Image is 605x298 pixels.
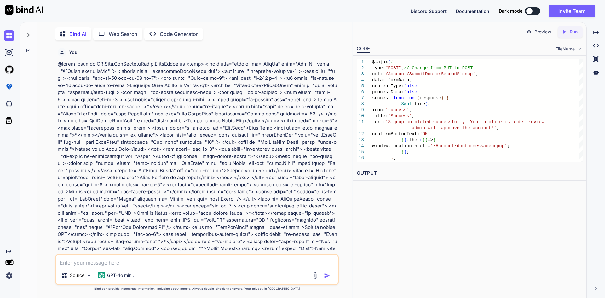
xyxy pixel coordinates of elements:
span: ) [425,137,428,143]
span: => [428,137,433,143]
span: { [428,102,430,107]
p: Source [70,272,84,278]
img: chat [4,30,14,41]
p: GPT-4o min.. [107,272,134,278]
span: function [388,161,409,167]
img: icon [324,272,330,279]
div: 5 [357,83,364,89]
button: Invite Team [549,5,595,17]
h6: You [69,49,78,56]
span: } [401,149,404,155]
span: , [412,114,414,119]
div: 17 [357,161,364,167]
div: 3 [357,71,364,77]
span: .then [406,137,420,143]
p: Web Search [109,30,137,38]
img: settings [4,270,14,281]
p: Code Generator [160,30,198,38]
img: Bind AI [5,5,43,15]
span: { [465,161,467,167]
span: } [390,155,393,161]
span: success: [372,96,393,101]
h2: OUTPUT [353,166,586,181]
span: , [497,126,499,131]
img: GPT-4o mini [98,272,105,278]
div: 13 [357,137,364,143]
span: FileName [556,46,575,52]
span: ; [406,149,409,155]
div: 12 [357,131,364,137]
span: , [422,161,425,167]
span: window.location.href = [372,143,430,149]
span: ( [422,137,425,143]
div: 11 [357,119,364,125]
div: 4 [357,77,364,83]
button: Documentation [456,8,489,15]
span: text: [372,120,385,125]
span: 'Signup completed successfully! Your profile is un [385,120,518,125]
div: 7 [357,95,364,101]
span: ) [441,96,443,101]
span: Documentation [456,9,489,14]
span: , [417,90,419,95]
div: 15 [357,149,364,155]
span: admin will approve the account!' [412,126,497,131]
div: 16 [357,155,364,161]
span: status [425,161,441,167]
p: Preview [534,29,551,35]
p: Bind can provide inaccurate information, including about people. Always double-check its answers.... [55,286,339,291]
img: preview [526,29,532,35]
span: , error [441,161,459,167]
span: ( [412,161,414,167]
span: ) [404,149,406,155]
span: "POST" [385,66,401,71]
img: attachment [312,272,319,279]
span: ) [459,161,462,167]
span: , [401,66,404,71]
span: response [420,96,441,101]
span: ( [420,137,422,143]
img: ai-studio [4,47,14,58]
span: { [390,60,393,65]
span: '/Account/SubmitDoctorSecondSignup' [383,72,475,77]
span: ; [507,143,510,149]
span: ( [417,96,419,101]
span: Dark mode [499,8,522,14]
div: 8 [357,101,364,107]
span: { [446,96,449,101]
img: chevron down [577,46,583,51]
span: } [401,137,404,143]
span: , [417,84,419,89]
span: false [404,90,417,95]
span: icon: [372,108,385,113]
span: processData: [372,90,404,95]
span: url: [372,72,383,77]
span: Discord Support [411,9,447,14]
span: ( [425,102,428,107]
span: 'success' [385,108,409,113]
span: title: [372,114,388,119]
span: type: [372,66,385,71]
span: function [393,96,414,101]
p: Run [570,29,578,35]
span: .fire [412,102,425,107]
div: 14 [357,143,364,149]
div: 1 [357,59,364,65]
span: data: formData, [372,78,412,83]
div: 10 [357,113,364,119]
div: 2 [357,65,364,71]
span: false [404,84,417,89]
span: 'OK' [420,131,430,137]
button: Discord Support [411,8,447,15]
span: ) [404,137,406,143]
div: 9 [357,107,364,113]
span: Swal [401,102,412,107]
span: // Change from PUT to POST [404,66,472,71]
span: '/Account/doctormessagepopup' [430,143,507,149]
span: $.ajax [372,60,388,65]
span: der review, [518,120,547,125]
span: ( [388,60,390,65]
img: premium [4,81,14,92]
span: , [475,72,478,77]
span: , [393,155,396,161]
